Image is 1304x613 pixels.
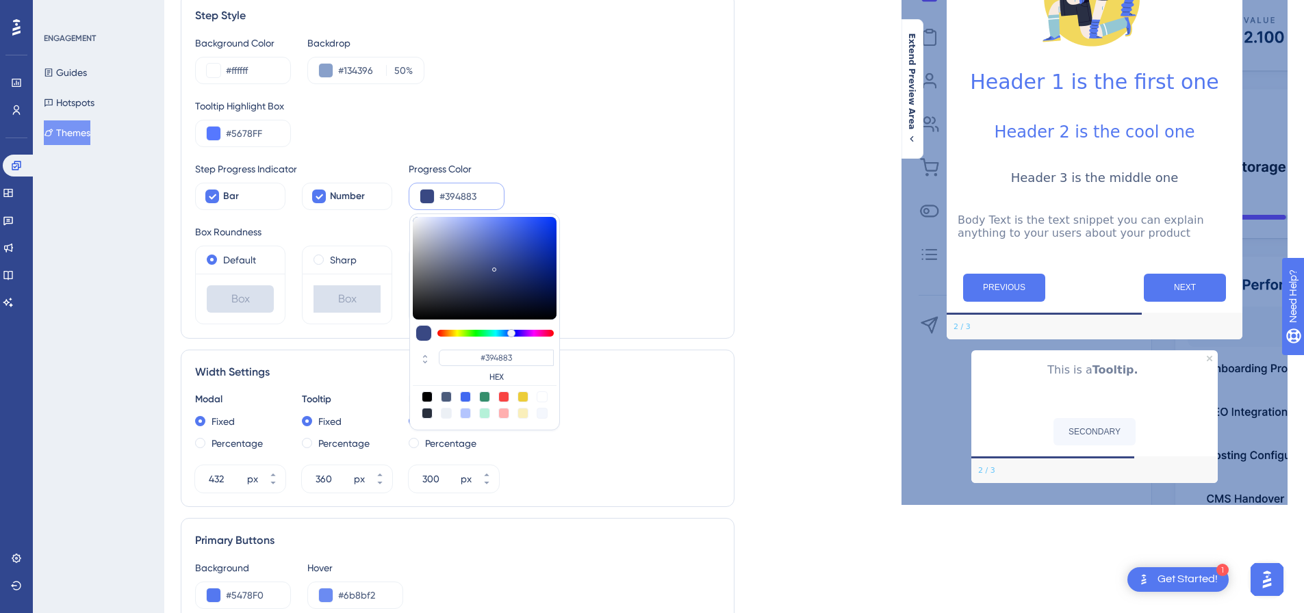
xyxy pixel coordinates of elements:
iframe: UserGuiding AI Assistant Launcher [1247,559,1288,600]
button: Hotspots [44,90,94,115]
h3: Header 3 is the middle one [958,170,1231,185]
button: Themes [44,120,90,145]
div: 1 [1216,564,1229,576]
div: Progress Color [409,161,504,177]
h2: Header 2 is the cool one [958,122,1231,142]
label: Sharp [330,252,357,268]
span: Bar [223,188,239,205]
button: px [368,479,392,493]
div: Width Settings [195,364,720,380]
div: Box [314,285,381,313]
label: Percentage [212,435,263,452]
div: Close Preview [1207,356,1212,361]
button: Guides [44,60,87,85]
button: px [474,479,499,493]
button: px [368,465,392,479]
button: Previous [963,274,1045,302]
div: Step Progress Indicator [195,161,392,177]
button: Extend Preview Area [901,33,923,144]
button: px [474,465,499,479]
div: Background Color [195,35,291,51]
label: HEX [439,371,554,382]
label: Fixed [318,413,342,430]
span: Need Help? [32,3,86,20]
label: Percentage [425,435,476,452]
img: launcher-image-alternative-text [1136,571,1152,588]
p: Body Text is the text snippet you can explain anything to your users about your product [958,213,1231,239]
label: Fixed [212,413,235,430]
div: Background [195,560,291,576]
div: Footer [947,315,1242,339]
div: Backdrop [307,35,424,51]
button: Next [1144,274,1226,302]
label: % [386,62,413,79]
div: Tooltip [302,391,392,408]
div: Tooltip Highlight Box [195,98,720,114]
input: % [391,62,406,79]
div: Step 2 of 3 [954,322,971,332]
input: px [422,471,458,487]
div: ENGAGEMENT [44,33,96,44]
div: Hover [307,560,403,576]
div: px [247,471,258,487]
div: px [461,471,472,487]
div: Primary Buttons [195,532,720,549]
button: px [261,479,285,493]
div: Step Style [195,8,720,24]
span: Number [330,188,365,205]
div: Footer [971,458,1218,483]
div: Open Get Started! checklist, remaining modules: 1 [1127,567,1229,592]
label: Percentage [318,435,370,452]
div: Modal [195,391,285,408]
button: px [261,465,285,479]
input: px [209,471,244,487]
div: Hotspot [409,391,499,408]
div: Box [207,285,274,313]
div: Step 2 of 3 [978,465,995,476]
h1: Header 1 is the first one [958,70,1231,94]
b: Tooltip. [1092,363,1138,376]
button: SECONDARY [1053,418,1136,445]
div: px [354,471,365,487]
p: This is a [982,361,1207,379]
div: Box Roundness [195,224,720,240]
div: Get Started! [1158,572,1218,587]
label: Default [223,252,256,268]
input: px [316,471,351,487]
span: Extend Preview Area [906,33,917,129]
